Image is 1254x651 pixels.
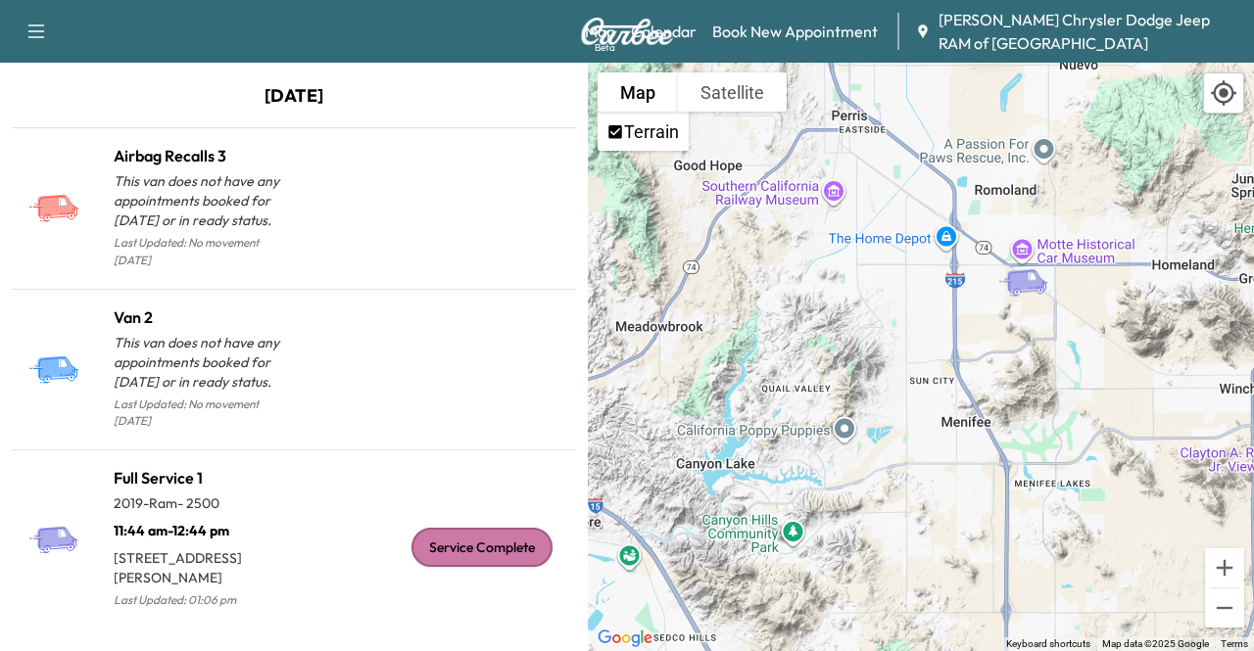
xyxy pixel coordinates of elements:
[600,114,687,149] li: Terrain
[114,493,294,513] p: 2019 - Ram - 2500
[114,466,294,489] h1: Full Service 1
[411,528,553,567] div: Service Complete
[593,626,657,651] a: Open this area in Google Maps (opens a new window)
[939,8,1238,55] span: [PERSON_NAME] Chrysler Dodge Jeep RAM of [GEOGRAPHIC_DATA]
[624,121,679,142] label: Terrain
[114,392,294,435] p: Last Updated: No movement [DATE]
[114,230,294,273] p: Last Updated: No movement [DATE]
[114,587,294,613] p: Last Updated: 01:06 pm
[595,40,615,55] div: Beta
[580,18,674,45] img: Curbee Logo
[1203,72,1244,114] div: Recenter map
[1205,588,1244,628] button: Zoom out
[1102,638,1209,649] span: Map data ©2025 Google
[631,20,697,43] a: Calendar
[1205,548,1244,587] button: Zoom in
[114,171,294,230] p: This van does not have any appointments booked for [DATE] or in ready status.
[114,540,294,587] p: [STREET_ADDRESS][PERSON_NAME]
[598,112,689,151] ul: Show street map
[1006,637,1090,651] button: Keyboard shortcuts
[997,248,1066,282] gmp-advanced-marker: Full Service 1
[593,626,657,651] img: Google
[678,72,787,112] button: Show satellite imagery
[114,144,294,167] h1: Airbag Recalls 3
[114,305,294,329] h1: Van 2
[585,20,615,43] a: MapBeta
[114,333,294,392] p: This van does not have any appointments booked for [DATE] or in ready status.
[712,20,878,43] a: Book New Appointment
[1221,638,1248,649] a: Terms (opens in new tab)
[114,513,294,540] p: 11:44 am - 12:44 pm
[598,72,678,112] button: Show street map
